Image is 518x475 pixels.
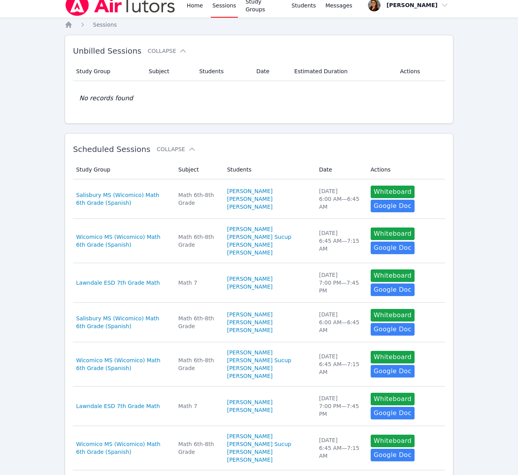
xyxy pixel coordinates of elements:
[73,303,445,342] tr: Salisbury MS (Wicomico) Math 6th Grade (Spanish)Math 6th-8th Grade[PERSON_NAME][PERSON_NAME][PERS...
[325,2,352,9] span: Messages
[227,456,272,464] a: [PERSON_NAME]
[157,145,196,153] button: Collapse
[227,275,272,283] a: [PERSON_NAME]
[178,356,217,372] div: Math 6th-8th Grade
[314,160,366,179] th: Date
[227,203,272,211] a: [PERSON_NAME]
[227,318,272,326] a: [PERSON_NAME]
[76,402,160,410] a: Lawndale ESD 7th Grade Math
[319,187,361,211] div: [DATE] 6:00 AM — 6:45 AM
[73,81,445,116] td: No records found
[371,323,415,336] a: Google Doc
[395,62,445,81] th: Actions
[319,311,361,334] div: [DATE] 6:00 AM — 6:45 AM
[174,160,222,179] th: Subject
[227,326,272,334] a: [PERSON_NAME]
[178,279,217,287] div: Math 7
[371,228,415,240] button: Whiteboard
[227,241,272,249] a: [PERSON_NAME]
[371,435,415,447] button: Whiteboard
[371,186,415,198] button: Whiteboard
[227,187,272,195] a: [PERSON_NAME]
[366,160,445,179] th: Actions
[227,311,272,318] a: [PERSON_NAME]
[65,21,453,29] nav: Breadcrumb
[178,402,217,410] div: Math 7
[371,393,415,405] button: Whiteboard
[73,160,174,179] th: Study Group
[227,398,272,406] a: [PERSON_NAME]
[227,432,310,448] a: [PERSON_NAME] [PERSON_NAME] Sucup
[252,62,290,81] th: Date
[76,314,169,330] a: Salisbury MS (Wicomico) Math 6th Grade (Spanish)
[227,448,272,456] a: [PERSON_NAME]
[319,271,361,294] div: [DATE] 7:00 PM — 7:45 PM
[371,365,415,377] a: Google Doc
[144,62,195,81] th: Subject
[76,440,169,456] a: Wicomico MS (Wicomico) Math 6th Grade (Spanish)
[371,200,415,212] a: Google Doc
[319,352,361,376] div: [DATE] 6:45 AM — 7:15 AM
[73,219,445,263] tr: Wicomico MS (Wicomico) Math 6th Grade (Spanish)Math 6th-8th Grade[PERSON_NAME] [PERSON_NAME] Sucu...
[76,356,169,372] a: Wicomico MS (Wicomico) Math 6th Grade (Spanish)
[73,342,445,387] tr: Wicomico MS (Wicomico) Math 6th Grade (Spanish)Math 6th-8th Grade[PERSON_NAME] [PERSON_NAME] Sucu...
[227,195,272,203] a: [PERSON_NAME]
[227,406,272,414] a: [PERSON_NAME]
[73,263,445,303] tr: Lawndale ESD 7th Grade MathMath 7[PERSON_NAME][PERSON_NAME][DATE]7:00 PM—7:45 PMWhiteboardGoogle Doc
[73,426,445,470] tr: Wicomico MS (Wicomico) Math 6th Grade (Spanish)Math 6th-8th Grade[PERSON_NAME] [PERSON_NAME] Sucu...
[93,21,117,29] a: Sessions
[227,364,272,372] a: [PERSON_NAME]
[227,372,272,380] a: [PERSON_NAME]
[178,314,217,330] div: Math 6th-8th Grade
[371,309,415,321] button: Whiteboard
[290,62,395,81] th: Estimated Duration
[76,191,169,207] a: Salisbury MS (Wicomico) Math 6th Grade (Spanish)
[178,233,217,249] div: Math 6th-8th Grade
[93,22,117,28] span: Sessions
[319,229,361,253] div: [DATE] 6:45 AM — 7:15 AM
[371,351,415,363] button: Whiteboard
[371,407,415,419] a: Google Doc
[319,394,361,418] div: [DATE] 7:00 PM — 7:45 PM
[222,160,314,179] th: Students
[227,249,272,256] a: [PERSON_NAME]
[371,449,415,461] a: Google Doc
[227,283,272,291] a: [PERSON_NAME]
[73,144,150,154] span: Scheduled Sessions
[319,436,361,460] div: [DATE] 6:45 AM — 7:15 AM
[76,279,160,287] a: Lawndale ESD 7th Grade Math
[73,179,445,219] tr: Salisbury MS (Wicomico) Math 6th Grade (Spanish)Math 6th-8th Grade[PERSON_NAME][PERSON_NAME][PERS...
[73,46,141,56] span: Unbilled Sessions
[371,269,415,282] button: Whiteboard
[227,225,310,241] a: [PERSON_NAME] [PERSON_NAME] Sucup
[227,349,310,364] a: [PERSON_NAME] [PERSON_NAME] Sucup
[371,284,415,296] a: Google Doc
[371,242,415,254] a: Google Doc
[76,233,169,249] a: Wicomico MS (Wicomico) Math 6th Grade (Spanish)
[73,62,144,81] th: Study Group
[73,387,445,426] tr: Lawndale ESD 7th Grade MathMath 7[PERSON_NAME][PERSON_NAME][DATE]7:00 PM—7:45 PMWhiteboardGoogle Doc
[194,62,252,81] th: Students
[178,440,217,456] div: Math 6th-8th Grade
[148,47,187,55] button: Collapse
[178,191,217,207] div: Math 6th-8th Grade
